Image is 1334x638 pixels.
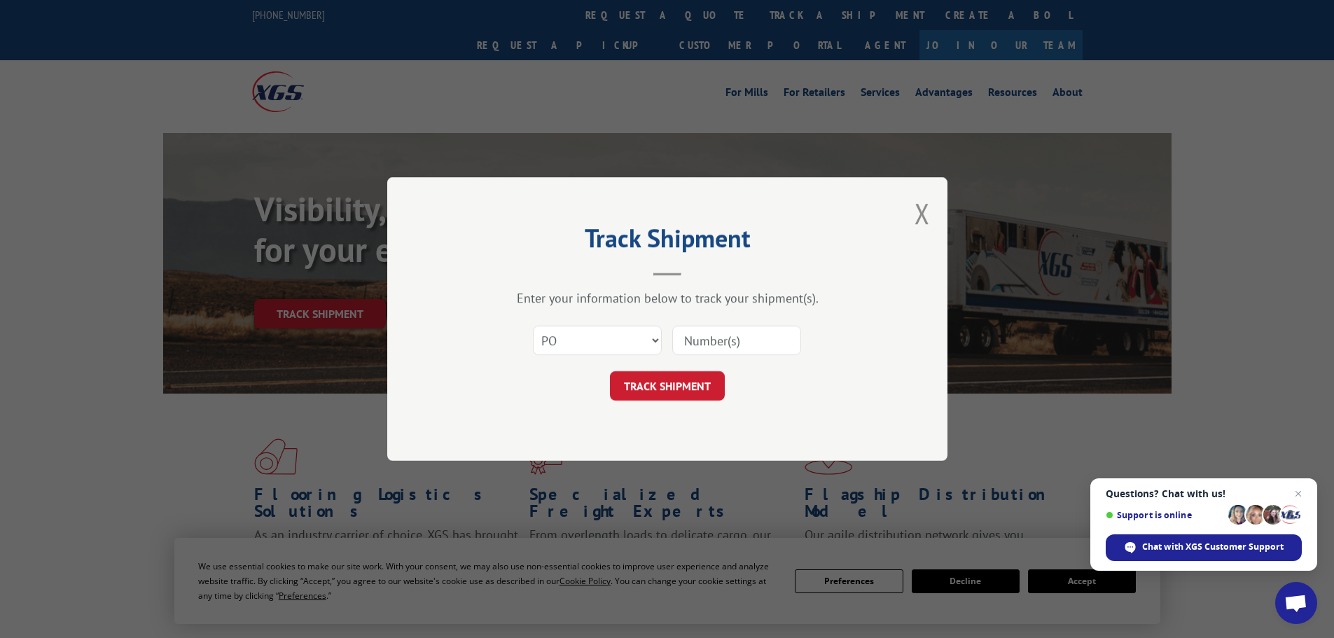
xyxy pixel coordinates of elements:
[457,290,877,306] div: Enter your information below to track your shipment(s).
[1290,485,1307,502] span: Close chat
[1106,534,1302,561] div: Chat with XGS Customer Support
[1106,510,1223,520] span: Support is online
[1275,582,1317,624] div: Open chat
[610,371,725,401] button: TRACK SHIPMENT
[672,326,801,355] input: Number(s)
[1106,488,1302,499] span: Questions? Chat with us!
[915,195,930,232] button: Close modal
[1142,541,1284,553] span: Chat with XGS Customer Support
[457,228,877,255] h2: Track Shipment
